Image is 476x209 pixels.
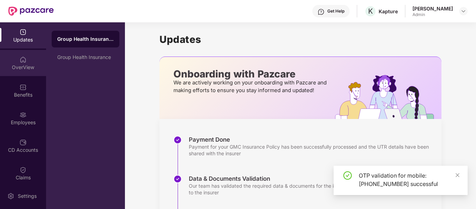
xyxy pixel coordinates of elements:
[189,143,434,157] div: Payment for your GMC Insurance Policy has been successfully processed and the UTR details have be...
[20,29,27,36] img: svg+xml;base64,PHN2ZyBpZD0iVXBkYXRlZCIgeG1sbnM9Imh0dHA6Ly93d3cudzMub3JnLzIwMDAvc3ZnIiB3aWR0aD0iMj...
[20,166,27,173] img: svg+xml;base64,PHN2ZyBpZD0iQ2xhaW0iIHhtbG5zPSJodHRwOi8vd3d3LnczLm9yZy8yMDAwL3N2ZyIgd2lkdGg9IjIwIi...
[20,84,27,91] img: svg+xml;base64,PHN2ZyBpZD0iQmVuZWZpdHMiIHhtbG5zPSJodHRwOi8vd3d3LnczLm9yZy8yMDAwL3N2ZyIgd2lkdGg9Ij...
[189,136,434,143] div: Payment Done
[173,136,182,144] img: svg+xml;base64,PHN2ZyBpZD0iU3RlcC1Eb25lLTMyeDMyIiB4bWxucz0iaHR0cDovL3d3dy53My5vcmcvMjAwMC9zdmciIH...
[455,173,460,178] span: close
[20,56,27,63] img: svg+xml;base64,PHN2ZyBpZD0iSG9tZSIgeG1sbnM9Imh0dHA6Ly93d3cudzMub3JnLzIwMDAvc3ZnIiB3aWR0aD0iMjAiIG...
[335,75,441,119] img: hrOnboarding
[318,8,325,15] img: svg+xml;base64,PHN2ZyBpZD0iSGVscC0zMngzMiIgeG1sbnM9Imh0dHA6Ly93d3cudzMub3JnLzIwMDAvc3ZnIiB3aWR0aD...
[57,36,114,43] div: Group Health Insurance
[57,54,114,60] div: Group Health Insurance
[173,79,329,94] p: We are actively working on your onboarding with Pazcare and making efforts to ensure you stay inf...
[20,139,27,146] img: svg+xml;base64,PHN2ZyBpZD0iQ0RfQWNjb3VudHMiIGRhdGEtbmFtZT0iQ0QgQWNjb3VudHMiIHhtbG5zPSJodHRwOi8vd3...
[379,8,398,15] div: Kapture
[173,71,329,77] p: Onboarding with Pazcare
[7,193,14,200] img: svg+xml;base64,PHN2ZyBpZD0iU2V0dGluZy0yMHgyMCIgeG1sbnM9Imh0dHA6Ly93d3cudzMub3JnLzIwMDAvc3ZnIiB3aW...
[159,33,441,45] h1: Updates
[461,8,466,14] img: svg+xml;base64,PHN2ZyBpZD0iRHJvcGRvd24tMzJ4MzIiIHhtbG5zPSJodHRwOi8vd3d3LnczLm9yZy8yMDAwL3N2ZyIgd2...
[20,111,27,118] img: svg+xml;base64,PHN2ZyBpZD0iRW1wbG95ZWVzIiB4bWxucz0iaHR0cDovL3d3dy53My5vcmcvMjAwMC9zdmciIHdpZHRoPS...
[412,12,453,17] div: Admin
[16,193,39,200] div: Settings
[8,7,54,16] img: New Pazcare Logo
[368,7,373,15] span: K
[412,5,453,12] div: [PERSON_NAME]
[173,175,182,183] img: svg+xml;base64,PHN2ZyBpZD0iU3RlcC1Eb25lLTMyeDMyIiB4bWxucz0iaHR0cDovL3d3dy53My5vcmcvMjAwMC9zdmciIH...
[343,171,352,180] span: check-circle
[189,182,434,196] div: Our team has validated the required data & documents for the insurance policy copy and submitted ...
[189,175,434,182] div: Data & Documents Validation
[327,8,344,14] div: Get Help
[359,171,459,188] div: OTP validation for mobile: [PHONE_NUMBER] successful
